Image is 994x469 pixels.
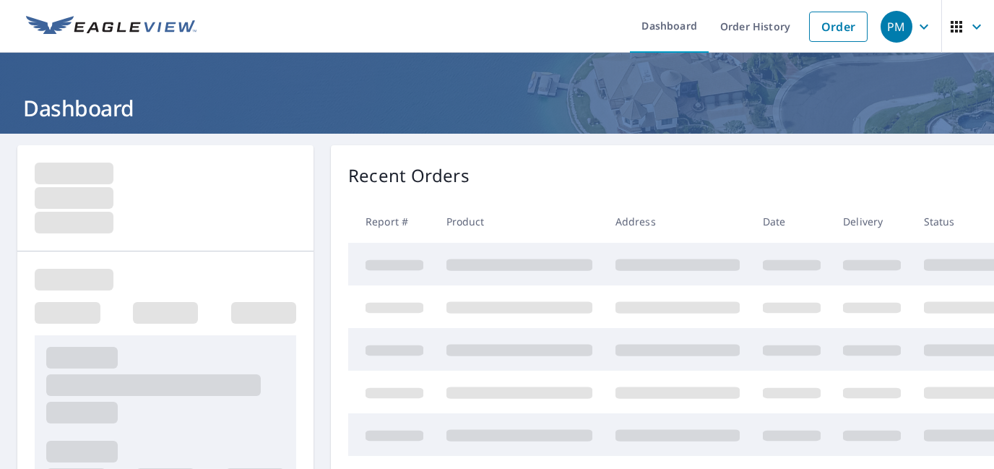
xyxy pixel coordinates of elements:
th: Address [604,200,751,243]
h1: Dashboard [17,93,977,123]
th: Product [435,200,604,243]
div: PM [881,11,912,43]
p: Recent Orders [348,163,470,189]
th: Date [751,200,832,243]
img: EV Logo [26,16,196,38]
a: Order [809,12,868,42]
th: Delivery [831,200,912,243]
th: Report # [348,200,435,243]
